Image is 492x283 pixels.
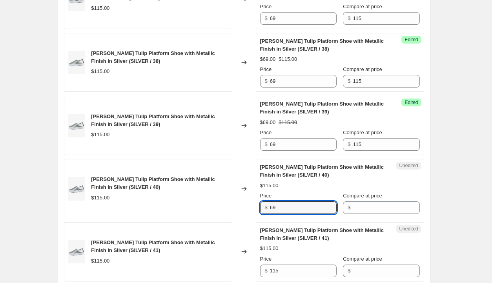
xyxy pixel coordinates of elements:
[279,55,297,63] strike: $115.00
[260,101,384,115] span: [PERSON_NAME] Tulip Platform Shoe with Metallic Finish in Silver (SILVER / 39)
[68,114,85,137] img: Ilse_20Jacobsen-Shoes-Tulip3373-silver_80x.webp
[405,99,418,106] span: Edited
[91,194,109,202] div: $115.00
[265,268,268,274] span: $
[348,204,350,210] span: $
[343,130,382,135] span: Compare at price
[265,15,268,21] span: $
[91,176,215,190] span: [PERSON_NAME] Tulip Platform Shoe with Metallic Finish in Silver (SILVER / 40)
[68,177,85,201] img: Ilse_20Jacobsen-Shoes-Tulip3373-silver_80x.webp
[68,51,85,74] img: Ilse_20Jacobsen-Shoes-Tulip3373-silver_80x.webp
[399,226,418,232] span: Unedited
[91,257,109,265] div: $115.00
[260,4,272,9] span: Price
[260,55,276,63] div: $69.00
[348,141,350,147] span: $
[91,50,215,64] span: [PERSON_NAME] Tulip Platform Shoe with Metallic Finish in Silver (SILVER / 38)
[68,240,85,263] img: Ilse_20Jacobsen-Shoes-Tulip3373-silver_80x.webp
[260,130,272,135] span: Price
[260,66,272,72] span: Price
[399,162,418,169] span: Unedited
[260,256,272,262] span: Price
[265,78,268,84] span: $
[348,78,350,84] span: $
[260,182,279,190] div: $115.00
[91,68,109,75] div: $115.00
[260,38,384,52] span: [PERSON_NAME] Tulip Platform Shoe with Metallic Finish in Silver (SILVER / 38)
[260,227,384,241] span: [PERSON_NAME] Tulip Platform Shoe with Metallic Finish in Silver (SILVER / 41)
[91,4,109,12] div: $115.00
[260,193,272,199] span: Price
[260,119,276,126] div: $69.00
[348,268,350,274] span: $
[265,204,268,210] span: $
[91,131,109,139] div: $115.00
[279,119,297,126] strike: $115.00
[348,15,350,21] span: $
[91,239,215,253] span: [PERSON_NAME] Tulip Platform Shoe with Metallic Finish in Silver (SILVER / 41)
[343,193,382,199] span: Compare at price
[260,164,384,178] span: [PERSON_NAME] Tulip Platform Shoe with Metallic Finish in Silver (SILVER / 40)
[91,113,215,127] span: [PERSON_NAME] Tulip Platform Shoe with Metallic Finish in Silver (SILVER / 39)
[343,4,382,9] span: Compare at price
[405,37,418,43] span: Edited
[343,66,382,72] span: Compare at price
[260,245,279,252] div: $115.00
[343,256,382,262] span: Compare at price
[265,141,268,147] span: $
